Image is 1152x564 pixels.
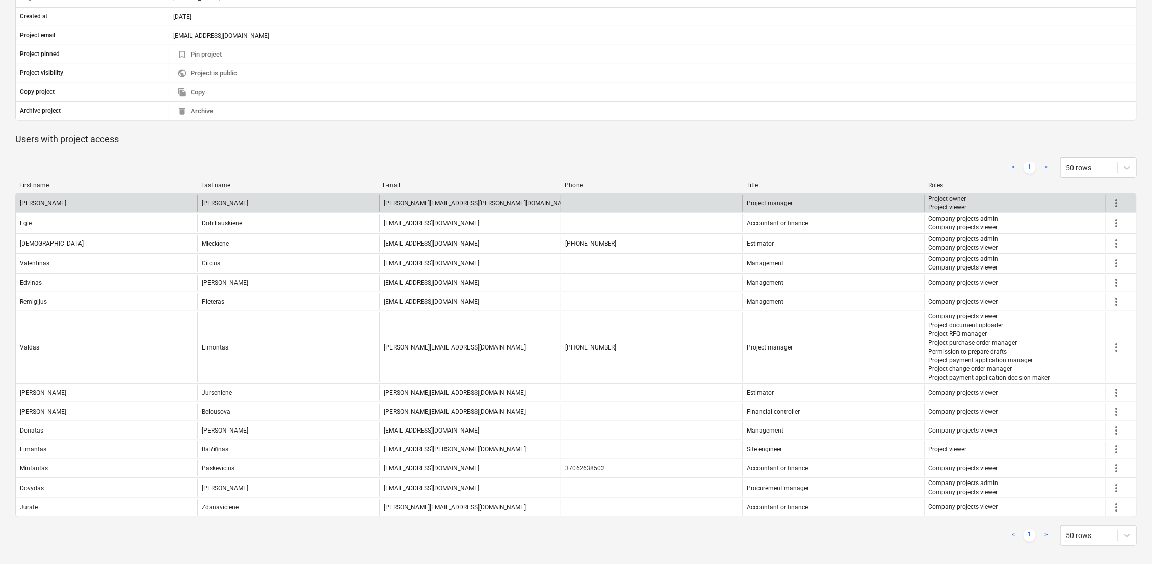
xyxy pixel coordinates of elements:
[565,465,605,472] div: 37062638502
[929,445,967,454] p: Project viewer
[747,240,774,247] span: Estimator
[929,312,1050,321] p: Company projects viewer
[177,69,187,78] span: public
[1110,217,1122,229] span: more_vert
[929,479,999,488] p: Company projects admin
[202,485,248,492] div: [PERSON_NAME]
[202,408,230,415] div: Belousova
[565,182,739,189] div: Phone
[202,240,229,247] div: Mleckiene
[177,87,205,98] span: Copy
[929,195,967,203] p: Project owner
[384,465,480,472] div: [EMAIL_ADDRESS][DOMAIN_NAME]
[929,263,999,272] p: Company projects viewer
[1110,424,1122,437] span: more_vert
[929,298,998,306] p: Company projects viewer
[169,28,1136,44] div: [EMAIL_ADDRESS][DOMAIN_NAME]
[929,244,999,252] p: Company projects viewer
[747,279,783,286] span: Management
[929,356,1050,365] p: Project payment application manager
[384,485,480,492] div: [EMAIL_ADDRESS][DOMAIN_NAME]
[20,485,44,492] div: Dovydas
[202,446,228,453] div: Balčiūnas
[20,220,32,227] div: Egle
[383,182,557,189] div: E-mail
[384,446,526,453] div: [EMAIL_ADDRESS][PERSON_NAME][DOMAIN_NAME]
[929,339,1050,347] p: Project purchase order manager
[747,182,921,189] div: Title
[20,88,55,96] p: Copy project
[1110,257,1122,270] span: more_vert
[384,200,572,207] div: [PERSON_NAME][EMAIL_ADDRESS][PERSON_NAME][DOMAIN_NAME]
[177,49,222,61] span: Pin project
[15,133,1137,145] p: Users with project access
[747,465,808,472] span: Accountant or finance
[1040,162,1052,174] a: Next page
[384,344,526,351] div: [PERSON_NAME][EMAIL_ADDRESS][DOMAIN_NAME]
[173,103,217,119] button: Archive
[384,427,480,434] div: [EMAIL_ADDRESS][DOMAIN_NAME]
[384,220,480,227] div: [EMAIL_ADDRESS][DOMAIN_NAME]
[929,373,1050,382] p: Project payment application decision maker
[929,279,998,287] p: Company projects viewer
[928,182,1102,189] div: Roles
[20,408,66,415] div: [PERSON_NAME]
[384,279,480,286] div: [EMAIL_ADDRESS][DOMAIN_NAME]
[20,298,47,305] div: Remigijus
[929,203,967,212] p: Project viewer
[1110,462,1122,474] span: more_vert
[929,365,1050,373] p: Project change order manager
[747,260,783,267] span: Management
[20,50,60,59] p: Project pinned
[747,504,808,511] span: Accountant or finance
[177,68,237,79] span: Project is public
[565,389,567,396] div: -
[1007,162,1019,174] a: Previous page
[747,446,782,453] span: Site engineer
[384,504,526,511] div: [PERSON_NAME][EMAIL_ADDRESS][DOMAIN_NAME]
[929,389,998,397] p: Company projects viewer
[202,427,248,434] div: [PERSON_NAME]
[747,344,793,351] span: Project manager
[20,31,55,40] p: Project email
[747,485,809,492] span: Procurement manager
[1024,529,1036,542] a: Page 1 is your current page
[173,47,226,63] button: Pin project
[747,427,783,434] span: Management
[384,298,480,305] div: [EMAIL_ADDRESS][DOMAIN_NAME]
[1040,529,1052,542] a: Next page
[202,465,234,472] div: Paskevicius
[202,279,248,286] div: [PERSON_NAME]
[169,9,1136,25] div: [DATE]
[929,330,1050,338] p: Project RFQ manager
[177,105,213,117] span: Archive
[929,255,999,263] p: Company projects admin
[20,389,66,396] div: [PERSON_NAME]
[929,223,999,232] p: Company projects viewer
[173,66,241,82] button: Project is public
[929,321,1050,330] p: Project document uploader
[384,260,480,267] div: [EMAIL_ADDRESS][DOMAIN_NAME]
[929,408,998,416] p: Company projects viewer
[1110,406,1122,418] span: more_vert
[1101,515,1152,564] iframe: Chat Widget
[20,260,49,267] div: Valentinas
[929,503,998,512] p: Company projects viewer
[384,389,526,396] div: [PERSON_NAME][EMAIL_ADDRESS][DOMAIN_NAME]
[929,235,999,244] p: Company projects admin
[929,214,999,223] p: Company projects admin
[747,220,808,227] span: Accountant or finance
[1110,277,1122,289] span: more_vert
[1110,197,1122,209] span: more_vert
[929,488,999,497] p: Company projects viewer
[202,220,242,227] div: Dobiliauskiene
[384,240,480,247] div: [EMAIL_ADDRESS][DOMAIN_NAME]
[20,465,48,472] div: Mintautas
[1110,443,1122,455] span: more_vert
[565,240,616,247] div: [PHONE_NUMBER]
[20,69,63,77] p: Project visibility
[384,408,526,415] div: [PERSON_NAME][EMAIL_ADDRESS][DOMAIN_NAME]
[202,389,232,396] div: Jurseniene
[20,427,43,434] div: Donatas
